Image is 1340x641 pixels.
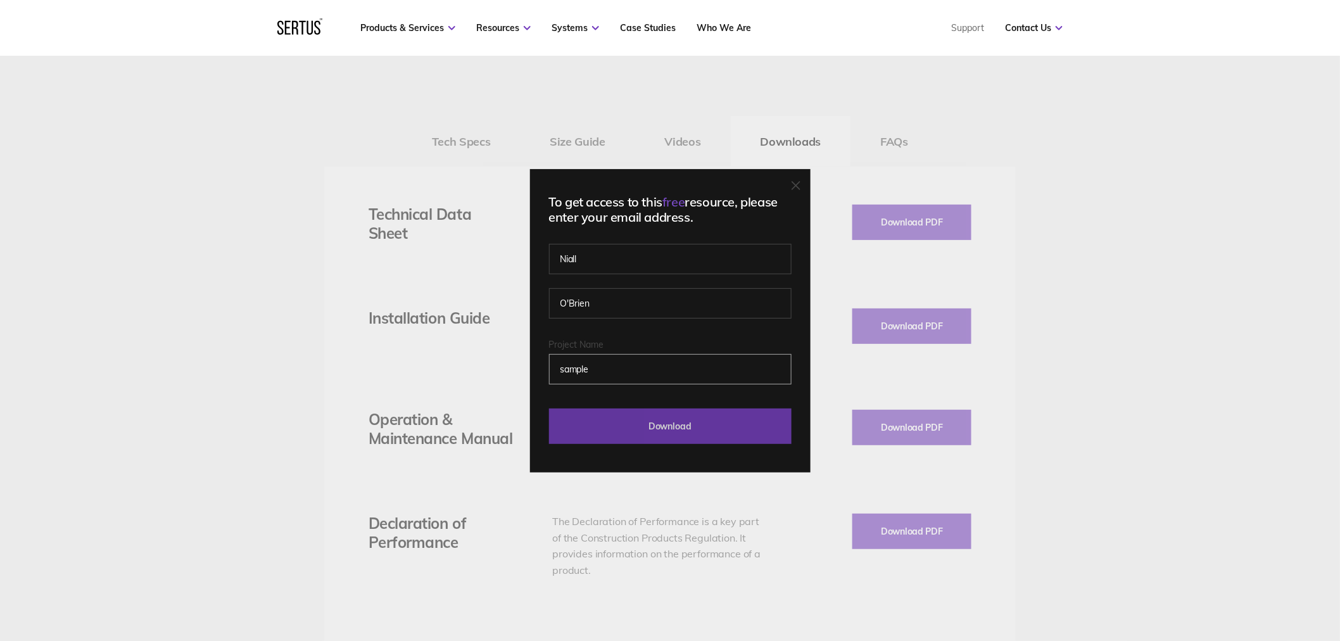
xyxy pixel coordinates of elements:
a: Resources [476,22,531,34]
input: First name* [549,244,792,274]
input: Last name* [549,288,792,319]
input: Download [549,409,792,444]
span: free [662,194,685,210]
a: Who We Are [697,22,751,34]
a: Systems [552,22,599,34]
a: Products & Services [360,22,455,34]
a: Case Studies [620,22,676,34]
a: Contact Us [1005,22,1063,34]
iframe: Chat Widget [1113,495,1340,641]
div: To get access to this resource, please enter your email address. [549,194,792,225]
span: Project Name [549,339,604,350]
a: Support [951,22,984,34]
